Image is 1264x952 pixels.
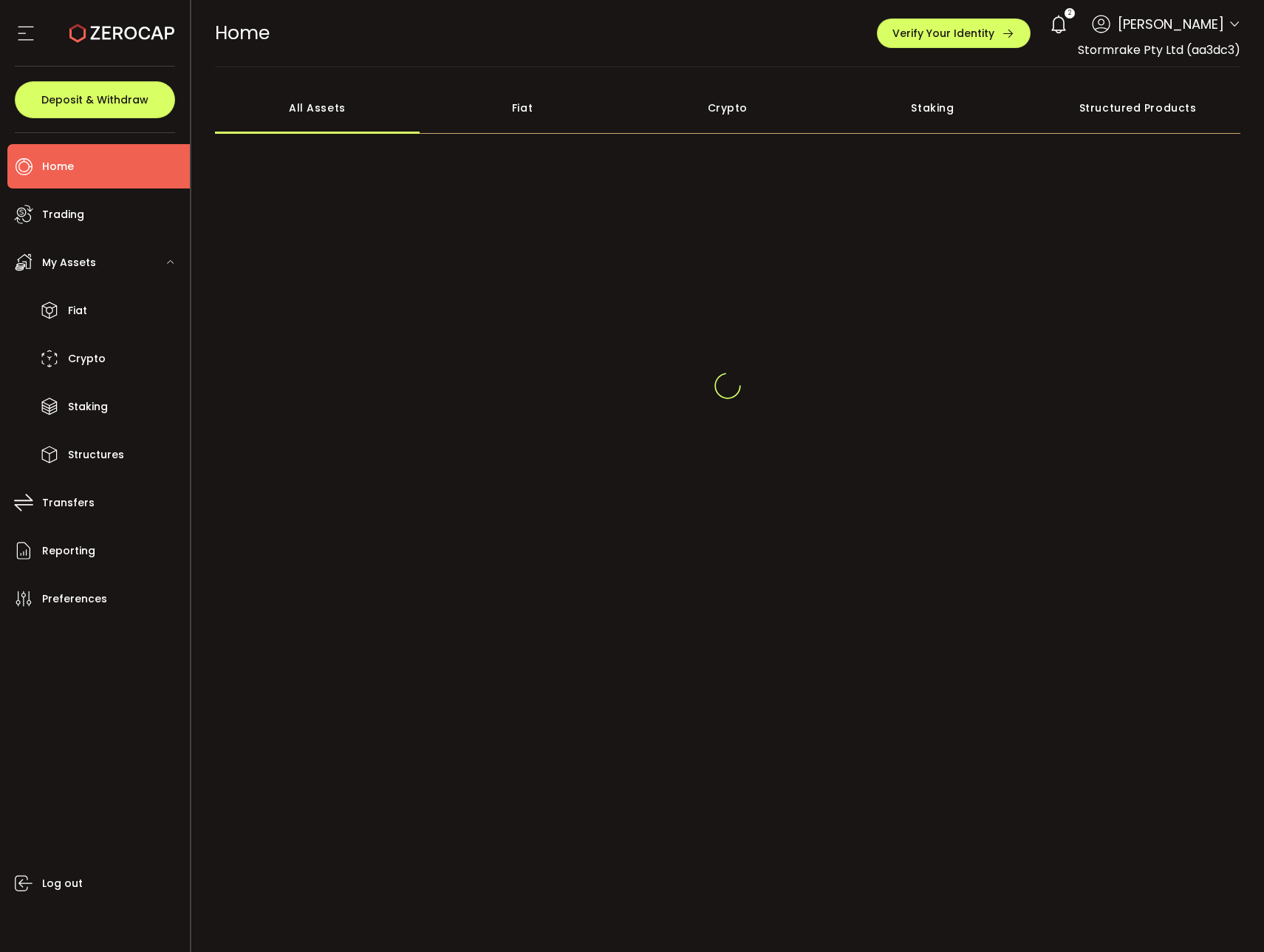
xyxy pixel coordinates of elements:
[41,95,148,105] span: Deposit & Withdraw
[1035,82,1240,134] div: Structured Products
[15,81,175,118] button: Deposit & Withdraw
[420,82,625,134] div: Fiat
[42,156,74,177] span: Home
[42,540,95,562] span: Reporting
[42,204,84,225] span: Trading
[892,28,994,38] span: Verify Your Identity
[625,82,830,134] div: Crypto
[42,873,83,894] span: Log out
[68,396,108,418] span: Staking
[215,20,270,46] span: Home
[42,252,96,273] span: My Assets
[68,444,124,466] span: Structures
[1118,14,1224,34] span: [PERSON_NAME]
[42,492,95,514] span: Transfers
[68,300,87,322] span: Fiat
[1078,41,1240,58] span: Stormrake Pty Ltd (aa3dc3)
[68,348,106,370] span: Crypto
[830,82,1036,134] div: Staking
[42,588,107,610] span: Preferences
[1068,8,1071,18] span: 2
[877,18,1031,48] button: Verify Your Identity
[215,82,420,134] div: All Assets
